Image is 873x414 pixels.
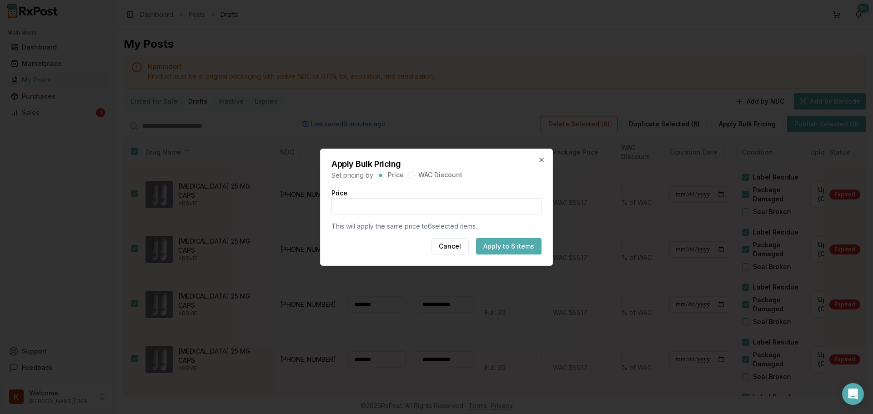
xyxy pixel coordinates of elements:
button: Apply to 6 items [476,238,542,254]
p: This will apply the same price to 6 selected item s . [331,222,542,231]
h2: Apply Bulk Pricing [331,160,542,168]
label: WAC Discount [418,172,462,179]
p: Set pricing by [331,171,373,180]
label: Price [388,172,404,179]
label: Price [331,189,347,197]
button: Cancel [431,238,469,254]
